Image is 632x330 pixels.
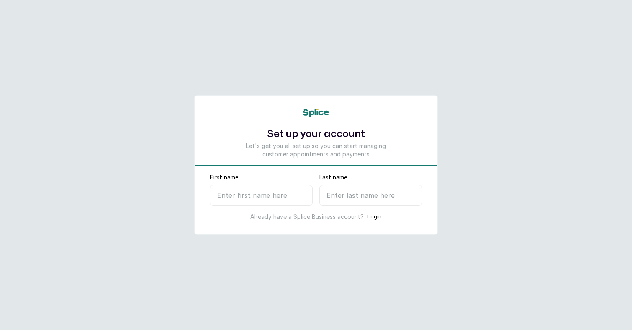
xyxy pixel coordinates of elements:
p: Let's get you all set up so you can start managing customer appointments and payments [242,142,390,159]
label: Last name [319,173,347,182]
input: Enter first name here [210,185,313,206]
p: Already have a Splice Business account? [250,213,364,221]
h1: Set up your account [242,127,390,142]
input: Enter last name here [319,185,422,206]
button: Login [367,213,382,221]
label: First name [210,173,238,182]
